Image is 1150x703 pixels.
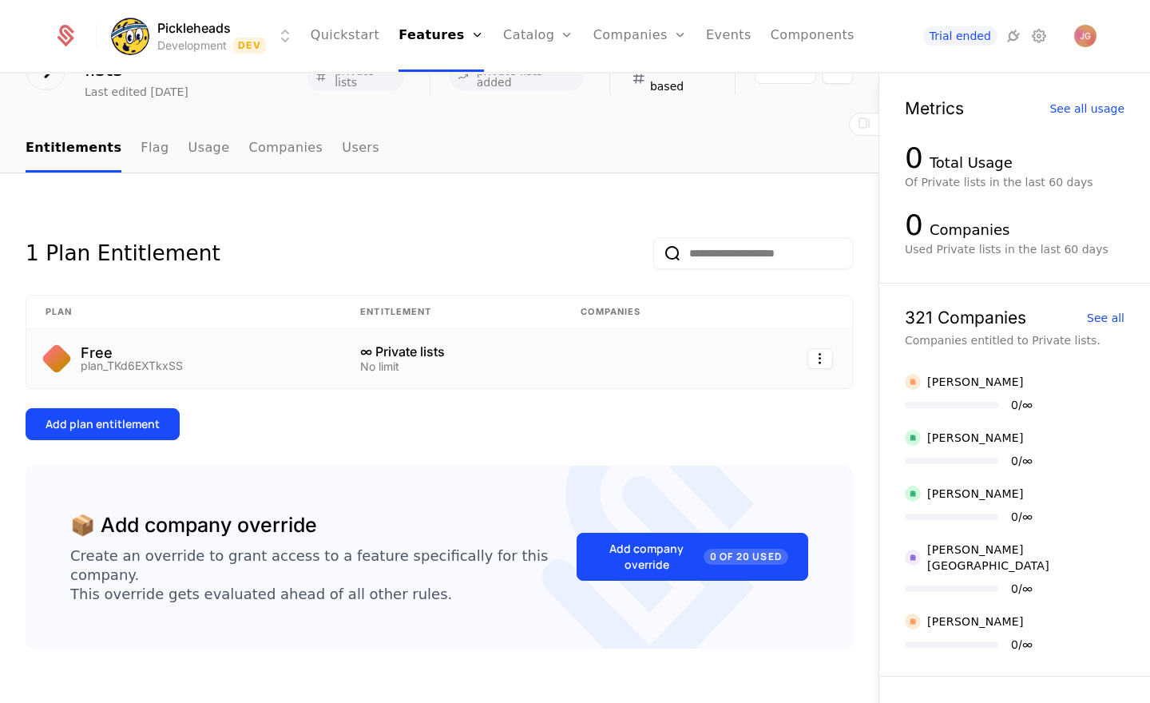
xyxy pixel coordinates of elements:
a: Trial ended [923,26,997,46]
div: 1 Plan Entitlement [26,237,220,269]
div: Companies entitled to Private lists. [905,332,1124,348]
span: Trait-based [650,62,709,94]
div: Free [81,346,183,360]
div: 📦 Add company override [70,510,317,541]
a: Companies [248,125,323,173]
button: Add plan entitlement [26,408,180,440]
img: Pickleheads [111,17,149,55]
div: Development [157,38,227,54]
div: Add plan entitlement [46,416,160,432]
div: [PERSON_NAME] [GEOGRAPHIC_DATA] [927,542,1124,574]
div: [PERSON_NAME] [927,374,1024,390]
div: plan_TKd6EXTkxSS [81,360,183,371]
div: Create an override to grant access to a feature specifically for this company. This override gets... [70,546,577,604]
th: Plan [26,296,341,329]
img: Alex Rousskov [905,614,921,630]
div: 0 / ∞ [1011,511,1033,522]
button: Open user button [1074,25,1096,47]
th: Companies [561,296,737,329]
div: [PERSON_NAME] [927,430,1024,446]
div: 0 / ∞ [1011,399,1033,411]
div: 0 / ∞ [1011,455,1033,467]
a: Integrations [1004,26,1023,46]
div: 0 [905,142,923,174]
button: Select action [807,348,833,369]
button: Select environment [116,18,295,54]
span: Pickleheads [157,18,231,38]
div: No limit [360,361,542,372]
img: Abhineet Sheoran [905,430,921,446]
div: See all [1087,312,1124,324]
div: [PERSON_NAME] [927,614,1024,630]
div: Last edited [DATE] [85,84,188,100]
div: See all usage [1049,103,1124,114]
span: private-lists-added [477,66,577,88]
a: Flag [141,125,169,173]
a: Usage [188,125,230,173]
div: 0 / ∞ [1011,639,1033,650]
div: Companies [930,219,1009,241]
a: Users [342,125,379,173]
img: Jeff Gordon [1074,25,1096,47]
div: [PERSON_NAME] [927,486,1024,502]
a: Settings [1029,26,1049,46]
div: ∞ Private lists [360,345,542,358]
span: Dev [233,38,266,54]
nav: Main [26,125,853,173]
span: private-lists [335,66,398,88]
div: 321 Companies [905,309,1026,326]
div: 0 / ∞ [1011,583,1033,594]
button: Add company override0 of 20 Used [577,533,808,581]
div: Metrics [905,100,964,117]
div: Private lists [85,41,307,79]
div: Total Usage [930,152,1013,174]
img: Abel Lopez [905,374,921,390]
img: Aldrich Austria [905,550,921,566]
ul: Choose Sub Page [26,125,379,173]
a: Entitlements [26,125,121,173]
img: Alan Kang [905,486,921,502]
div: 0 [905,209,923,241]
div: Used Private lists in the last 60 days [905,241,1124,257]
span: 0 of 20 Used [704,549,788,565]
div: Of Private lists in the last 60 days [905,174,1124,190]
div: Add company override [597,541,788,573]
th: Entitlement [341,296,561,329]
